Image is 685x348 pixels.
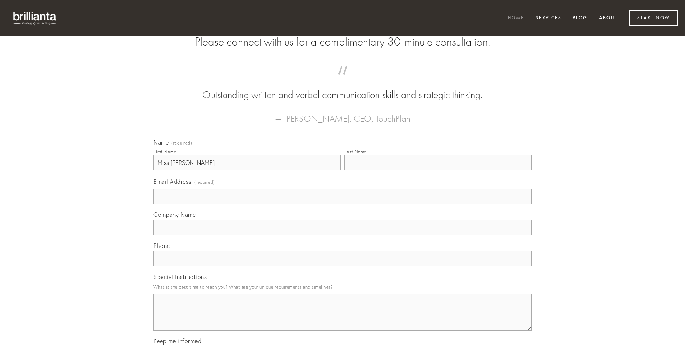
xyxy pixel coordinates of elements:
[568,12,592,24] a: Blog
[153,149,176,155] div: First Name
[153,178,192,185] span: Email Address
[531,12,566,24] a: Services
[165,73,520,102] blockquote: Outstanding written and verbal communication skills and strategic thinking.
[194,177,215,187] span: (required)
[153,35,532,49] h2: Please connect with us for a complimentary 30-minute consultation.
[153,242,170,249] span: Phone
[344,149,367,155] div: Last Name
[629,10,678,26] a: Start Now
[153,139,169,146] span: Name
[165,73,520,88] span: “
[7,7,63,29] img: brillianta - research, strategy, marketing
[153,211,196,218] span: Company Name
[153,337,201,345] span: Keep me informed
[165,102,520,126] figcaption: — [PERSON_NAME], CEO, TouchPlan
[171,141,192,145] span: (required)
[503,12,529,24] a: Home
[594,12,623,24] a: About
[153,282,532,292] p: What is the best time to reach you? What are your unique requirements and timelines?
[153,273,207,281] span: Special Instructions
